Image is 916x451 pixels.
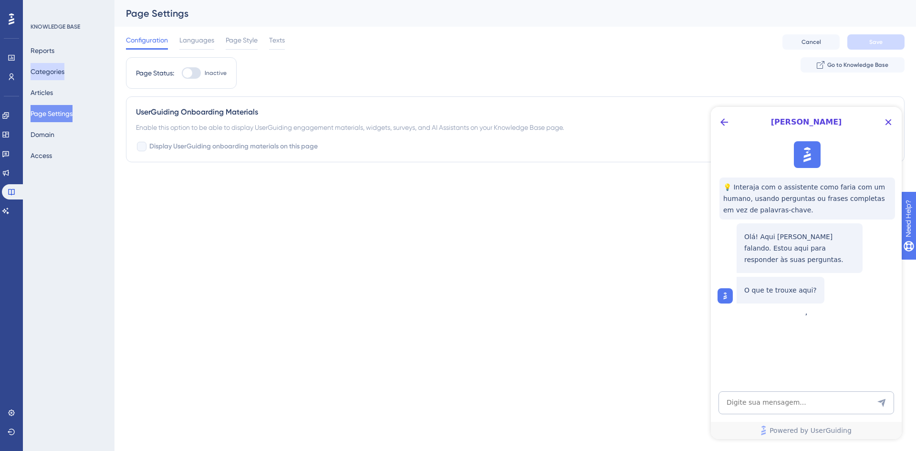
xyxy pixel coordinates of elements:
button: Cancel [782,34,840,50]
span: Cancel [801,38,821,46]
span: Configuration [126,34,168,46]
div: UserGuiding Onboarding Materials [136,106,895,118]
div: Enable this option to be able to display UserGuiding engagement materials, widgets, surveys, and ... [136,122,895,133]
button: Save [847,34,905,50]
span: Languages [179,34,214,46]
span: Save [869,38,883,46]
span: Texts [269,34,285,46]
div: Page Settings [126,7,881,20]
span: Page Style [226,34,258,46]
span: Display UserGuiding onboarding materials on this page [149,141,318,152]
button: Go to Knowledge Base [801,57,905,73]
iframe: UserGuiding AI Assistant [711,107,902,439]
span: Go to Knowledge Base [827,61,888,69]
div: Page Status: [136,67,174,79]
span: Inactive [205,69,227,77]
span: Need Help? [22,2,60,14]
